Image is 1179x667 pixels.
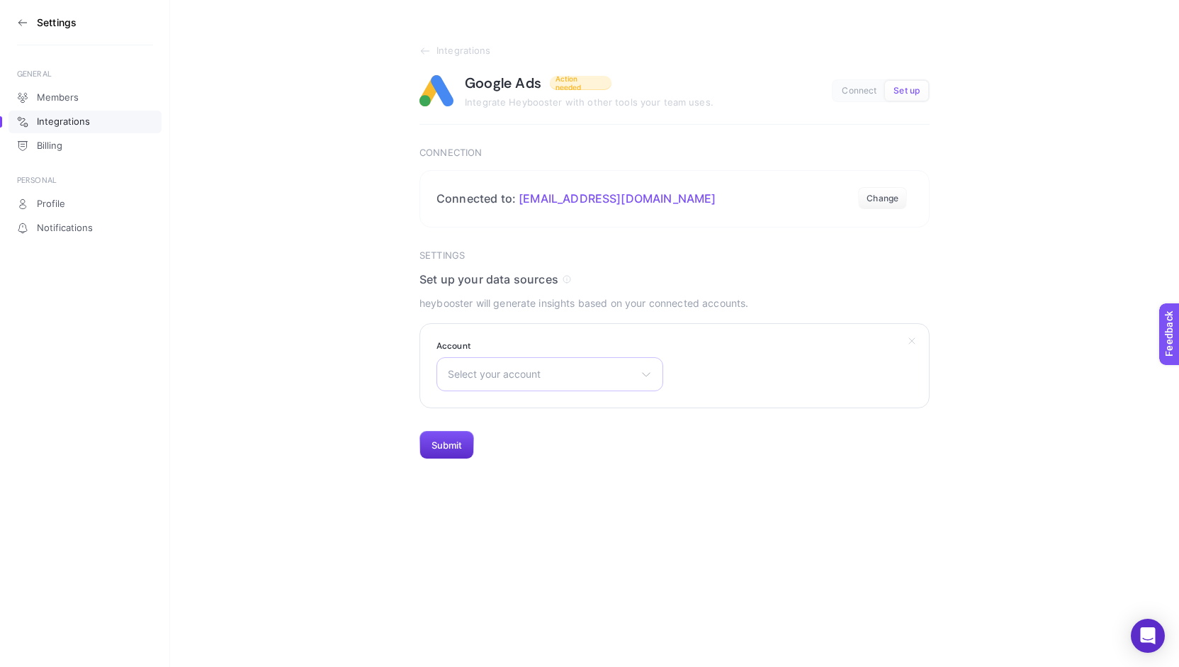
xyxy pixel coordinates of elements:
span: Profile [37,198,65,210]
a: Integrations [419,45,930,57]
button: Submit [419,431,474,459]
span: Integrations [37,116,90,128]
button: Change [858,187,907,210]
span: Action needed [555,74,606,91]
p: heybooster will generate insights based on your connected accounts. [419,295,930,312]
span: Set up your data sources [419,272,558,286]
a: Members [9,86,162,109]
span: Set up [893,86,920,96]
span: Select your account [448,369,635,380]
span: Members [37,92,79,103]
a: Integrations [9,111,162,133]
a: Notifications [9,217,162,240]
a: Billing [9,135,162,157]
h3: Settings [419,250,930,262]
span: Integrate Heybooster with other tools your team uses. [465,96,713,108]
label: Account [436,340,663,352]
div: PERSONAL [17,174,153,186]
span: Billing [37,140,62,152]
h3: Settings [37,17,77,28]
span: [EMAIL_ADDRESS][DOMAIN_NAME] [519,191,716,206]
h3: Connection [419,147,930,159]
a: Profile [9,193,162,215]
span: Notifications [37,223,93,234]
div: Open Intercom Messenger [1131,619,1165,653]
span: Feedback [9,4,54,16]
span: Connect [842,86,876,96]
span: Integrations [436,45,491,57]
div: GENERAL [17,68,153,79]
button: Set up [885,81,928,101]
h1: Google Ads [465,74,541,92]
h2: Connected to: [436,191,716,206]
button: Connect [833,81,885,101]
